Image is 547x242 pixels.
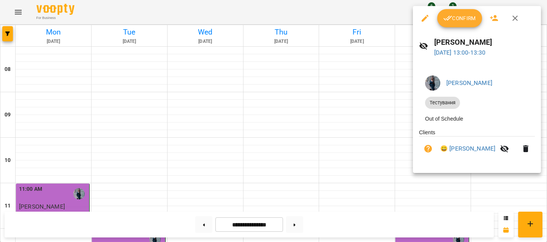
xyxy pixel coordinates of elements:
a: [PERSON_NAME] [446,79,492,86]
button: Unpaid. Bill the attendance? [419,140,437,158]
a: [DATE] 13:00-13:30 [434,49,486,56]
span: Тестування [425,99,460,106]
li: Out of Schedule [419,112,535,126]
span: Confirm [443,14,476,23]
img: bfffc1ebdc99cb2c845fa0ad6ea9d4d3.jpeg [425,75,440,91]
h6: [PERSON_NAME] [434,36,535,48]
a: 😀 [PERSON_NAME] [440,144,495,153]
button: Confirm [437,9,482,27]
ul: Clients [419,129,535,164]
